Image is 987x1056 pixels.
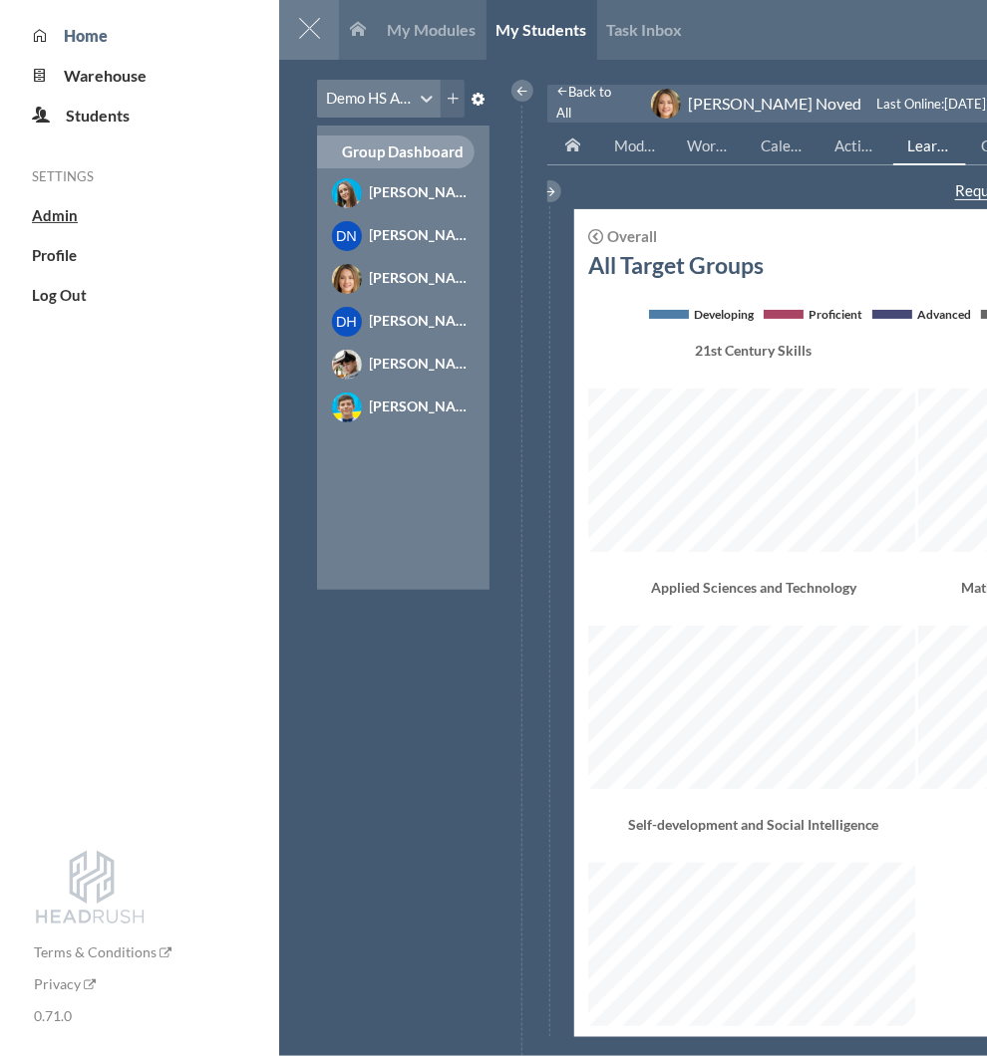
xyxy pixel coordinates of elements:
div: Overall [607,229,657,244]
span: My Modules [388,20,477,39]
a: Students [50,106,130,125]
span: DN [336,228,357,244]
a: Workflow [673,128,747,165]
div: [PERSON_NAME] Noved [689,93,862,114]
span: My Students [496,20,587,39]
a: Group Dashboard [317,135,491,168]
a: Warehouse [49,66,148,85]
span: Workflow [688,136,753,154]
li: Proficient [764,304,862,325]
span: 0.71.0 [34,1007,72,1024]
span: Back to All [557,84,612,121]
div: [PERSON_NAME] [370,224,475,245]
span: Students [66,106,130,125]
div: [PERSON_NAME] [370,181,475,202]
a: Back to All [557,82,628,124]
li: Advanced [872,304,971,325]
a: Home [49,26,109,45]
h1: All Target Groups [588,252,764,278]
a: [PERSON_NAME] [317,176,491,209]
img: image [332,350,362,380]
a: [PERSON_NAME] [317,391,491,423]
a: Learning Targets [893,128,967,165]
div: Applied Sciences and Technology [588,577,918,621]
div: [PERSON_NAME] [370,310,475,331]
a: DN[PERSON_NAME] [317,219,491,252]
a: [PERSON_NAME] [317,348,491,381]
div: [PERSON_NAME] [370,353,475,374]
a: Privacy [34,975,96,992]
a: Log Out [32,286,87,304]
div: 21st Century Skills [588,340,918,384]
span: Modules [614,136,671,154]
a: DH[PERSON_NAME] [317,305,491,338]
a: Terms & Conditions [34,943,171,960]
span: Settings [32,168,94,184]
a: [PERSON_NAME] Noved [317,262,491,295]
a: Calendar [746,128,820,165]
img: image [332,178,362,208]
a: Admin [32,206,78,224]
span: Warehouse [65,66,148,85]
span: Task Inbox [607,20,683,39]
span: Home [65,26,109,45]
li: Developing [649,304,754,325]
img: image [332,393,362,422]
div: Self-development and Social Intelligence [588,814,918,858]
div: Group Dashboard [317,135,476,168]
a: Profile [32,246,77,264]
div: Demo HS Advisory [327,89,418,110]
div: [PERSON_NAME] [370,396,475,416]
img: image [332,264,362,294]
div: [PERSON_NAME] Noved [370,267,475,288]
a: Activity [820,128,893,165]
span: Calendar [761,136,821,154]
a: Modules [599,128,673,165]
span: DH [336,314,357,330]
span: Last Online [877,96,942,112]
span: Activity [834,136,887,154]
img: image [651,89,681,119]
